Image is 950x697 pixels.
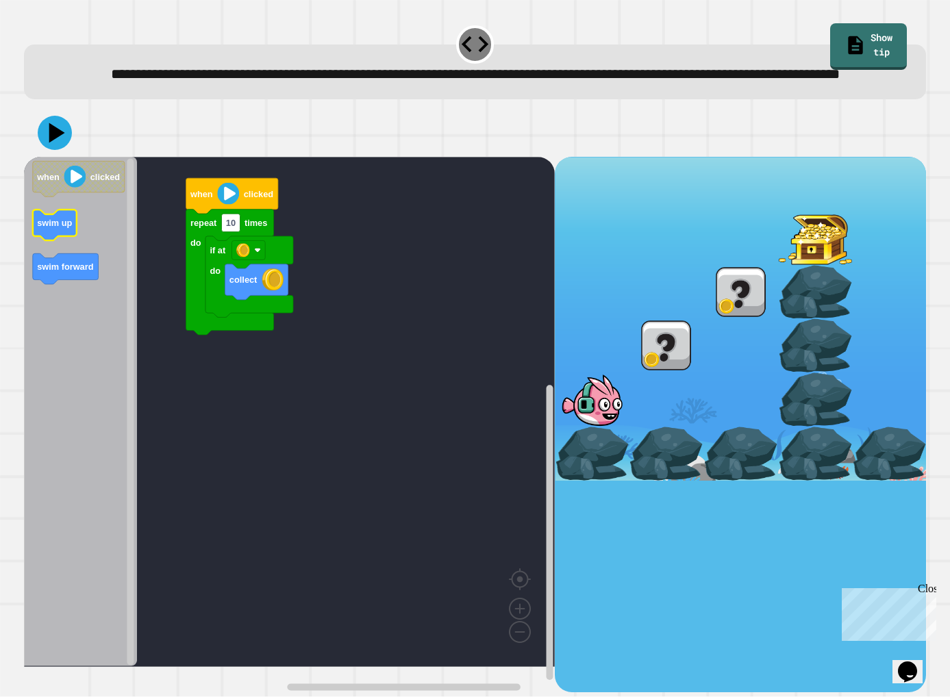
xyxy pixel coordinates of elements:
text: clicked [243,188,273,199]
text: when [190,188,213,199]
text: 10 [226,217,236,227]
text: repeat [190,217,217,227]
text: when [36,171,60,181]
text: swim forward [37,262,94,272]
text: times [245,217,267,227]
a: Show tip [830,23,908,70]
text: clicked [90,171,120,181]
text: do [210,265,221,275]
iframe: chat widget [836,583,936,641]
text: collect [229,275,258,285]
div: Chat with us now!Close [5,5,95,87]
iframe: chat widget [892,642,936,683]
text: swim up [37,218,72,228]
div: Blockly Workspace [24,157,555,692]
text: do [190,238,201,248]
text: if at [210,244,225,255]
